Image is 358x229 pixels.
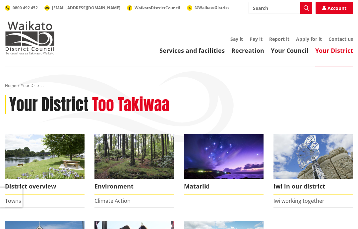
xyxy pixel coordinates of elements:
[9,95,89,114] h1: Your District
[94,179,174,194] span: Environment
[195,5,229,10] span: @WaikatoDistrict
[92,95,169,114] h2: Too Takiwaa
[5,21,55,54] img: Waikato District Council - Te Kaunihera aa Takiwaa o Waikato
[5,179,85,194] span: District overview
[328,36,353,42] a: Contact us
[230,36,243,42] a: Say it
[13,5,38,11] span: 0800 492 452
[269,36,289,42] a: Report it
[127,5,180,11] a: WaikatoDistrictCouncil
[187,5,229,10] a: @WaikatoDistrict
[94,197,131,204] a: Climate Action
[249,2,312,14] input: Search input
[316,2,353,14] a: Account
[184,179,264,194] span: Matariki
[159,46,225,54] a: Services and facilities
[273,197,325,204] a: Iwi working together
[315,46,353,54] a: Your District
[52,5,120,11] span: [EMAIL_ADDRESS][DOMAIN_NAME]
[273,134,353,179] img: Turangawaewae Ngaruawahia
[5,83,353,89] nav: breadcrumb
[135,5,180,11] span: WaikatoDistrictCouncil
[5,134,85,194] a: Ngaruawahia 0015 District overview
[184,134,264,179] img: Matariki over Whiaangaroa
[5,83,16,88] a: Home
[21,83,44,88] span: Your District
[250,36,263,42] a: Pay it
[94,134,174,194] a: Environment
[273,134,353,194] a: Turangawaewae Ngaruawahia Iwi in our district
[5,134,85,179] img: Ngaruawahia 0015
[5,5,38,11] a: 0800 492 452
[271,46,309,54] a: Your Council
[231,46,264,54] a: Recreation
[94,134,174,179] img: biodiversity- Wright's Bush_16x9 crop
[184,134,264,194] a: Matariki
[273,179,353,194] span: Iwi in our district
[296,36,322,42] a: Apply for it
[44,5,120,11] a: [EMAIL_ADDRESS][DOMAIN_NAME]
